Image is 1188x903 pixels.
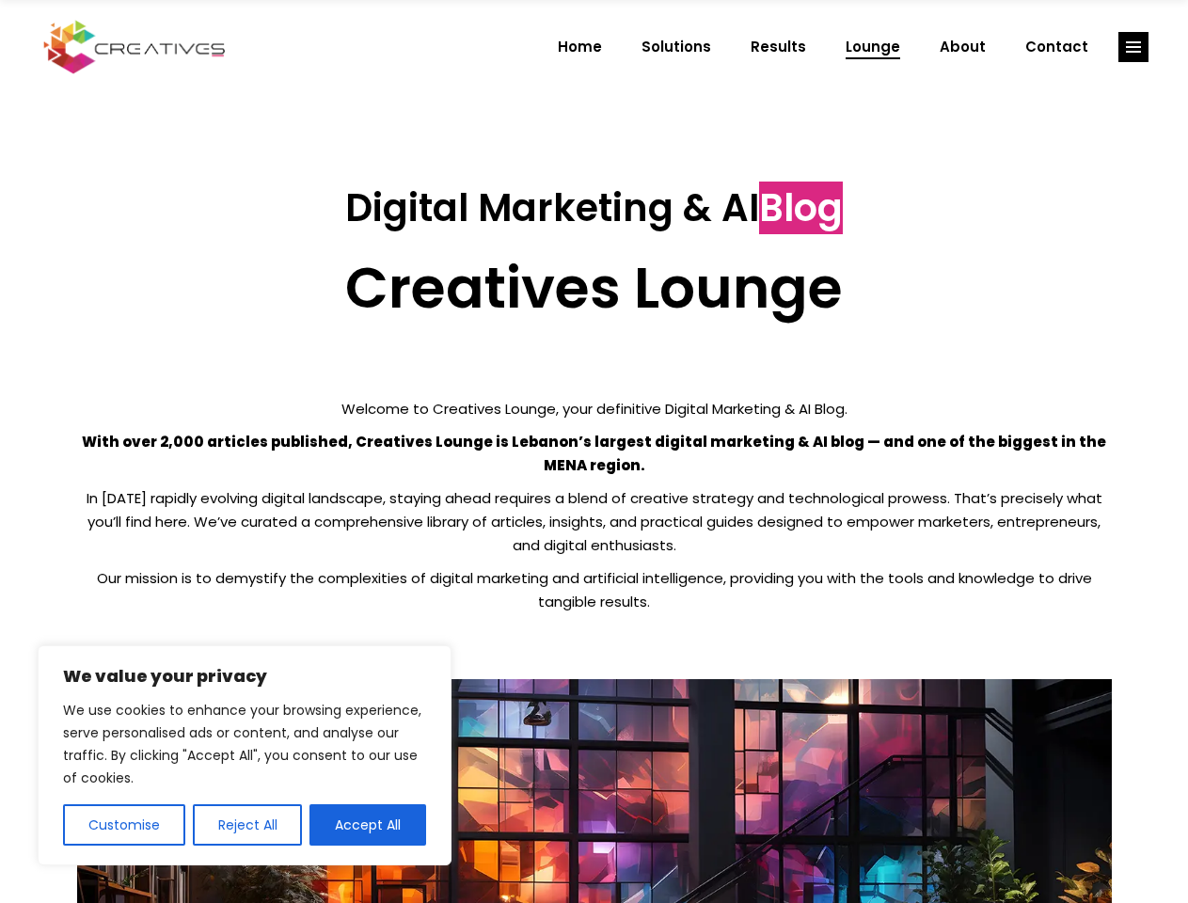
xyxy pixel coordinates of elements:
[77,397,1112,420] p: Welcome to Creatives Lounge, your definitive Digital Marketing & AI Blog.
[63,665,426,688] p: We value your privacy
[77,486,1112,557] p: In [DATE] rapidly evolving digital landscape, staying ahead requires a blend of creative strategy...
[63,804,185,846] button: Customise
[846,23,900,71] span: Lounge
[1118,32,1148,62] a: link
[622,23,731,71] a: Solutions
[40,18,230,76] img: Creatives
[538,23,622,71] a: Home
[731,23,826,71] a: Results
[642,23,711,71] span: Solutions
[920,23,1006,71] a: About
[751,23,806,71] span: Results
[77,185,1112,230] h3: Digital Marketing & AI
[1006,23,1108,71] a: Contact
[193,804,303,846] button: Reject All
[38,645,451,865] div: We value your privacy
[77,254,1112,322] h2: Creatives Lounge
[759,182,843,234] span: Blog
[82,432,1106,475] strong: With over 2,000 articles published, Creatives Lounge is Lebanon’s largest digital marketing & AI ...
[1025,23,1088,71] span: Contact
[826,23,920,71] a: Lounge
[77,566,1112,613] p: Our mission is to demystify the complexities of digital marketing and artificial intelligence, pr...
[63,699,426,789] p: We use cookies to enhance your browsing experience, serve personalised ads or content, and analys...
[558,23,602,71] span: Home
[309,804,426,846] button: Accept All
[940,23,986,71] span: About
